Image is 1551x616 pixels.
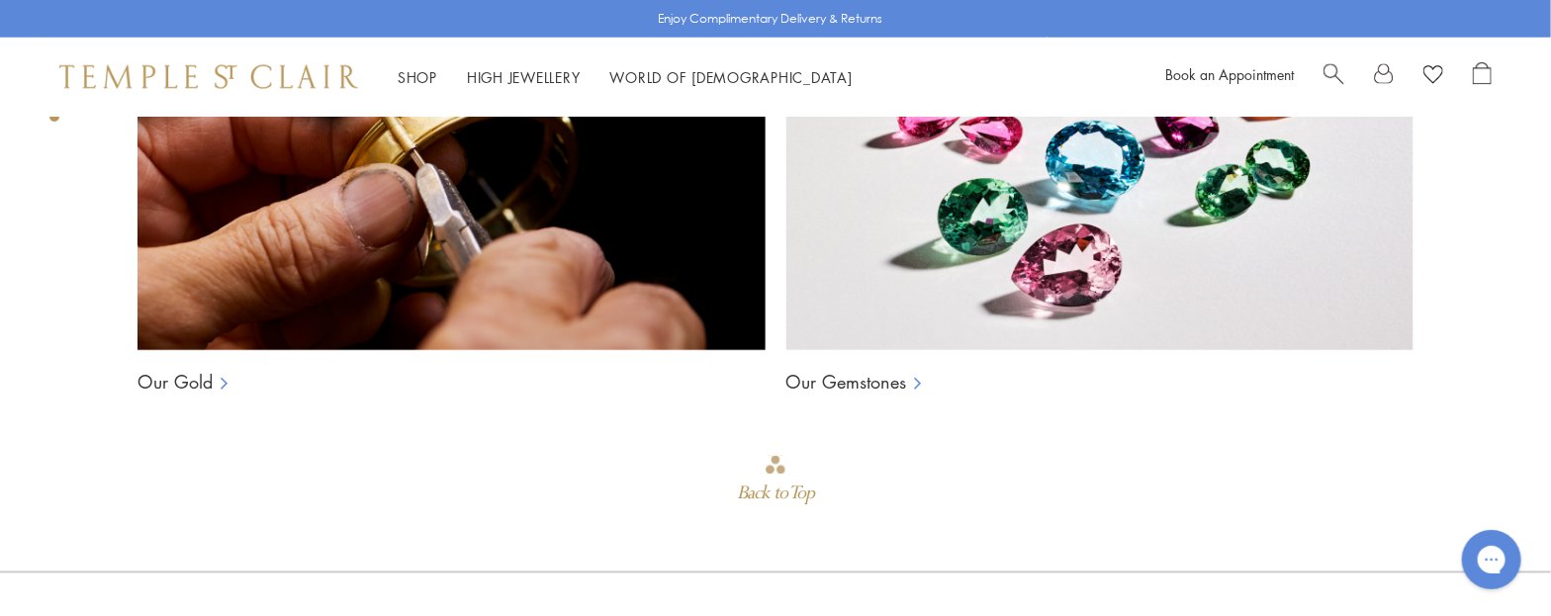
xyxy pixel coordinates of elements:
[610,67,853,87] a: World of [DEMOGRAPHIC_DATA]World of [DEMOGRAPHIC_DATA]
[1473,62,1492,92] a: Open Shopping Bag
[398,67,437,87] a: ShopShop
[737,454,814,512] div: Go to top
[1165,64,1294,84] a: Book an Appointment
[137,371,213,395] a: Our Gold
[785,371,906,395] a: Our Gemstones
[659,9,883,29] p: Enjoy Complimentary Delivery & Returns
[398,65,853,90] nav: Main navigation
[1423,62,1443,92] a: View Wishlist
[467,67,581,87] a: High JewelleryHigh Jewellery
[1452,523,1531,596] iframe: Gorgias live chat messenger
[1323,62,1344,92] a: Search
[737,477,814,512] div: Back to Top
[59,65,358,89] img: Temple St. Clair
